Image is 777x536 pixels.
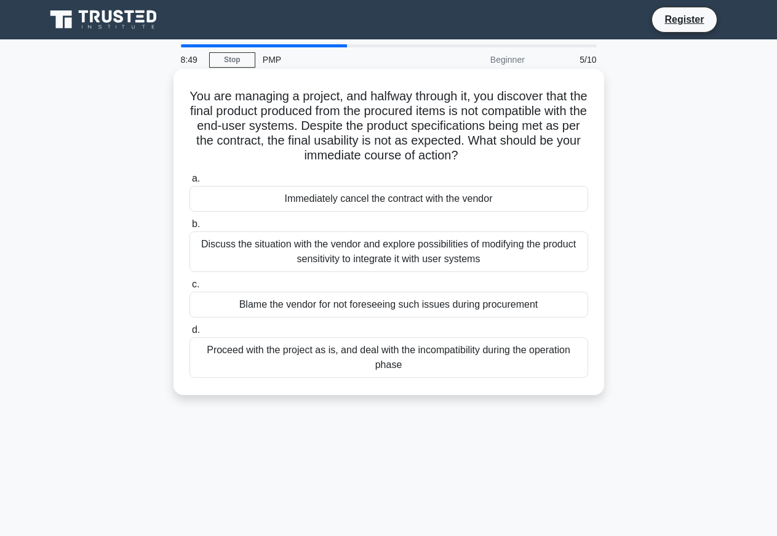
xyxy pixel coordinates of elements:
[192,279,199,289] span: c.
[532,47,604,72] div: 5/10
[188,89,589,164] h5: You are managing a project, and halfway through it, you discover that the final product produced ...
[189,186,588,212] div: Immediately cancel the contract with the vendor
[657,12,711,27] a: Register
[173,47,209,72] div: 8:49
[189,231,588,272] div: Discuss the situation with the vendor and explore possibilities of modifying the product sensitiv...
[255,47,424,72] div: PMP
[192,173,200,183] span: a.
[189,292,588,318] div: Blame the vendor for not foreseeing such issues during procurement
[192,218,200,229] span: b.
[209,52,255,68] a: Stop
[424,47,532,72] div: Beginner
[189,337,588,378] div: Proceed with the project as is, and deal with the incompatibility during the operation phase
[192,324,200,335] span: d.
